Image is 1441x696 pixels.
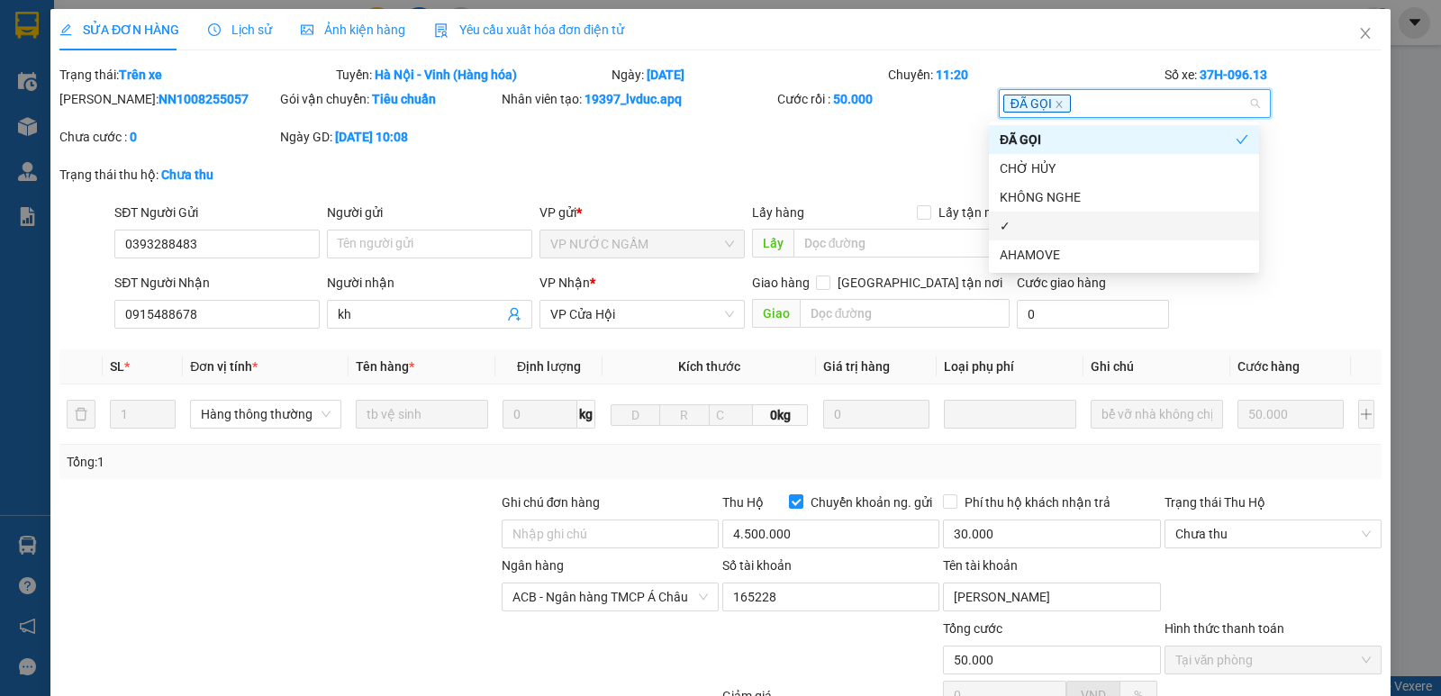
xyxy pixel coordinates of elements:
div: CHỜ HỦY [989,154,1259,183]
div: Chưa cước : [59,127,276,147]
div: SĐT Người Nhận [114,273,320,293]
span: ĐÃ GỌI [1003,95,1071,113]
div: KHÔNG NGHE [1000,187,1248,207]
button: plus [1358,400,1374,429]
span: Lấy tận nơi [931,203,1010,222]
div: Tổng: 1 [67,452,557,472]
div: Ngày: [610,65,886,85]
label: Tên tài khoản [943,558,1018,573]
strong: CHUYỂN PHÁT NHANH AN PHÚ QUÝ [32,14,162,73]
span: [GEOGRAPHIC_DATA] tận nơi [830,273,1010,293]
div: Người nhận [327,273,532,293]
span: SỬA ĐƠN HÀNG [59,23,179,37]
div: CHỜ HỦY [1000,158,1248,178]
span: VP Cửa Hội [550,301,734,328]
span: close [1358,26,1373,41]
span: Giao hàng [752,276,810,290]
input: C [709,404,754,426]
div: ĐÃ GỌI [989,125,1259,154]
span: Chưa thu [1175,520,1371,547]
div: AHAMOVE [1000,245,1248,265]
span: ACB - Ngân hàng TMCP Á Châu [512,583,708,610]
input: Ghi chú đơn hàng [502,520,719,548]
span: Thu Hộ [722,495,764,510]
span: Tại văn phòng [1175,646,1371,673]
input: Ghi Chú [1091,400,1223,429]
label: Cước giao hàng [1017,276,1106,290]
div: Chuyến: [886,65,1163,85]
span: Phí thu hộ khách nhận trả [957,493,1118,512]
span: Ảnh kiện hàng [301,23,405,37]
b: Chưa thu [161,167,213,182]
span: VP Nhận [539,276,590,290]
div: [PERSON_NAME]: [59,89,276,109]
span: Yêu cầu xuất hóa đơn điện tử [434,23,624,37]
input: Số tài khoản [722,583,939,611]
div: VP gửi [539,203,745,222]
input: Dọc đường [793,229,1011,258]
span: Lấy [752,229,793,258]
span: clock-circle [208,23,221,36]
b: NN1008255057 [159,92,249,106]
b: 37H-096.13 [1200,68,1267,82]
div: Người gửi [327,203,532,222]
span: Tổng cước [943,621,1002,636]
img: icon [434,23,449,38]
div: Trạng thái: [58,65,334,85]
span: VP NƯỚC NGẦM [550,230,734,258]
span: picture [301,23,313,36]
div: Cước rồi : [777,89,994,109]
span: SL [110,359,124,374]
b: 50.000 [833,92,873,106]
span: Cước hàng [1237,359,1300,374]
div: AHAMOVE [989,240,1259,269]
span: edit [59,23,72,36]
b: [DATE] 10:08 [335,130,408,144]
input: Tên tài khoản [943,583,1160,611]
label: Số tài khoản [722,558,792,573]
div: ✓ [989,212,1259,240]
div: ✓ [1000,216,1248,236]
button: Close [1340,9,1391,59]
span: check [1236,133,1248,146]
span: kg [577,400,595,429]
span: close [1055,100,1064,109]
span: 0kg [753,404,808,426]
input: Dọc đường [800,299,1011,328]
b: Tiêu chuẩn [372,92,436,106]
span: Hàng thông thường [201,401,331,428]
label: Ngân hàng [502,558,564,573]
img: logo [9,97,27,186]
div: KHÔNG NGHE [989,183,1259,212]
th: Loại phụ phí [937,349,1083,384]
b: Trên xe [119,68,162,82]
th: Ghi chú [1083,349,1230,384]
span: user-add [507,307,521,321]
span: Chuyển khoản ng. gửi [803,493,939,512]
input: D [611,404,660,426]
span: Kích thước [678,359,740,374]
div: Tuyến: [334,65,611,85]
span: Lịch sử [208,23,272,37]
span: [GEOGRAPHIC_DATA], [GEOGRAPHIC_DATA] ↔ [GEOGRAPHIC_DATA] [31,77,164,138]
b: 11:20 [936,68,968,82]
span: Định lượng [517,359,581,374]
div: Trạng thái Thu Hộ [1165,493,1382,512]
input: 0 [1237,400,1344,429]
div: Số xe: [1163,65,1383,85]
div: ĐÃ GỌI [1000,130,1236,149]
input: Cước giao hàng [1017,300,1169,329]
span: Đơn vị tính [190,359,258,374]
label: Hình thức thanh toán [1165,621,1284,636]
span: Giao [752,299,800,328]
div: SĐT Người Gửi [114,203,320,222]
div: Trạng thái thu hộ: [59,165,332,185]
button: delete [67,400,95,429]
b: 0 [130,130,137,144]
div: Gói vận chuyển: [280,89,497,109]
input: 0 [823,400,929,429]
b: Hà Nội - Vinh (Hàng hóa) [375,68,517,82]
label: Ghi chú đơn hàng [502,495,601,510]
input: VD: Bàn, Ghế [356,400,488,429]
div: Nhân viên tạo: [502,89,775,109]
